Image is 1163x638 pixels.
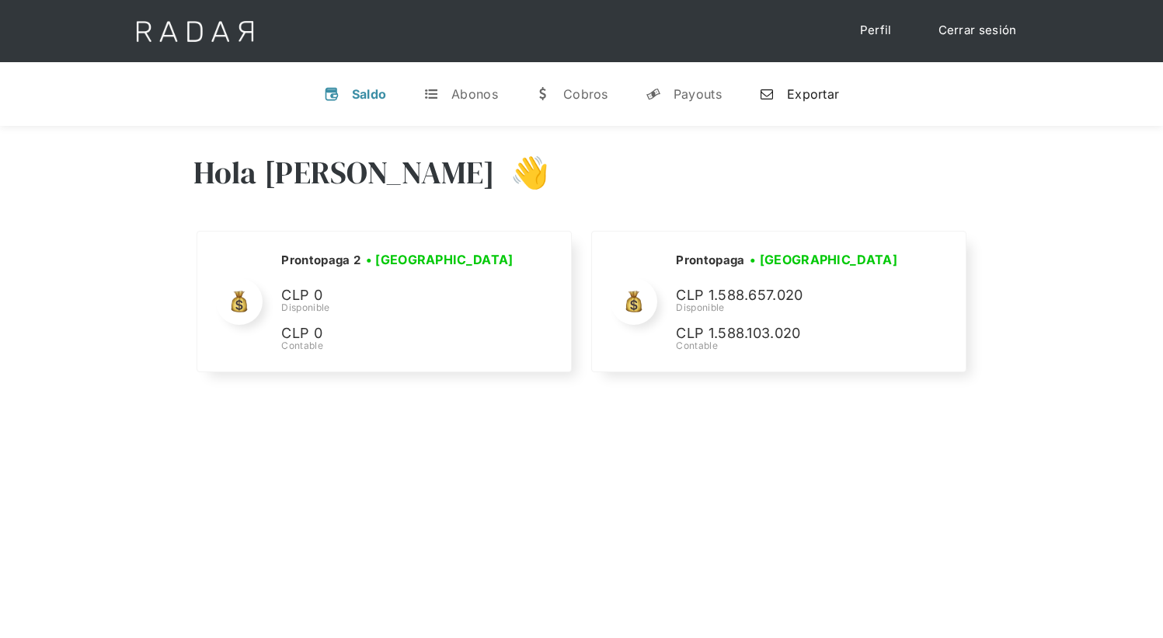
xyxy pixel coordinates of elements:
div: Saldo [352,86,387,102]
p: CLP 0 [281,284,514,307]
p: CLP 1.588.103.020 [676,322,909,345]
div: y [646,86,661,102]
div: Abonos [451,86,498,102]
div: Contable [676,339,909,353]
h2: Prontopaga 2 [281,253,360,268]
div: Disponible [281,301,518,315]
p: CLP 0 [281,322,514,345]
h3: 👋 [495,153,549,192]
div: n [759,86,775,102]
div: Disponible [676,301,909,315]
div: Contable [281,339,518,353]
a: Perfil [844,16,907,46]
a: Cerrar sesión [923,16,1032,46]
div: Cobros [563,86,608,102]
h3: Hola [PERSON_NAME] [193,153,495,192]
h3: • [GEOGRAPHIC_DATA] [750,250,897,269]
div: w [535,86,551,102]
div: Exportar [787,86,839,102]
div: v [324,86,339,102]
h3: • [GEOGRAPHIC_DATA] [366,250,514,269]
p: CLP 1.588.657.020 [676,284,909,307]
div: Payouts [674,86,722,102]
h2: Prontopaga [676,253,744,268]
div: t [423,86,439,102]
